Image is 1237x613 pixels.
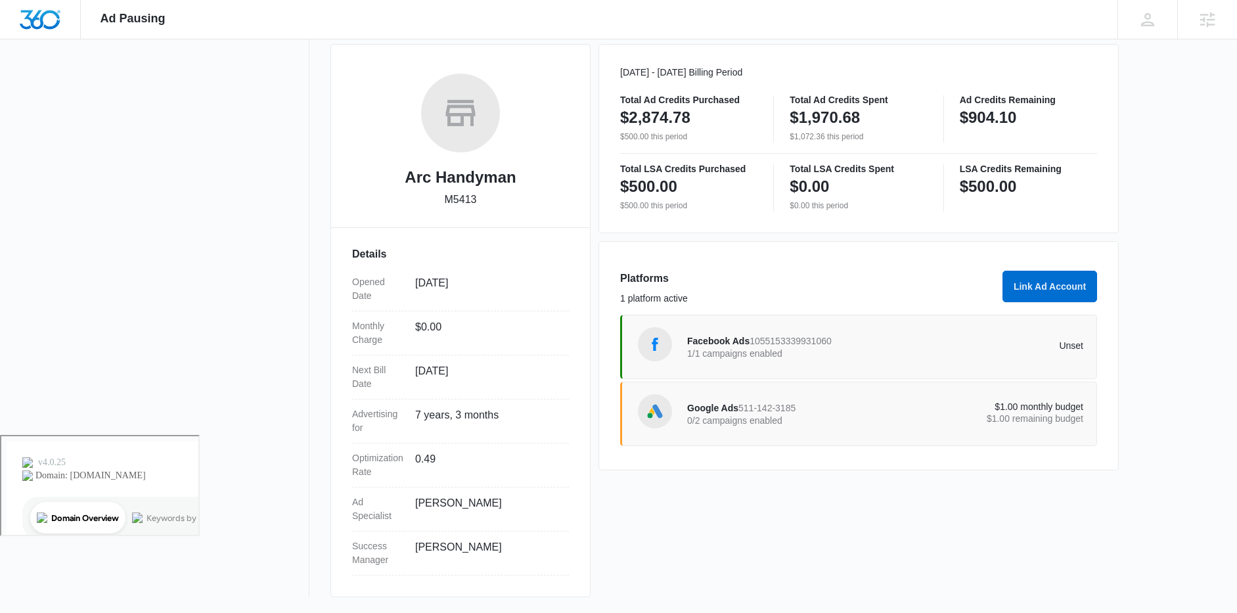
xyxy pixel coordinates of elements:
[620,66,1097,79] p: [DATE] - [DATE] Billing Period
[620,107,690,128] p: $2,874.78
[415,539,558,567] dd: [PERSON_NAME]
[405,166,516,189] h2: Arc Handyman
[960,176,1017,197] p: $500.00
[352,267,569,311] div: Opened Date[DATE]
[352,495,405,523] dt: Ad Specialist
[352,275,405,303] dt: Opened Date
[790,95,927,104] p: Total Ad Credits Spent
[620,95,757,104] p: Total Ad Credits Purchased
[415,495,558,523] dd: [PERSON_NAME]
[620,131,757,143] p: $500.00 this period
[101,12,166,26] span: Ad Pausing
[620,315,1097,379] a: Facebook AdsFacebook Ads10551533399310601/1 campaigns enabledUnset
[352,399,569,443] div: Advertising for7 years, 3 months
[620,382,1097,446] a: Google AdsGoogle Ads511-142-31850/2 campaigns enabled$1.00 monthly budget$1.00 remaining budget
[960,95,1097,104] p: Ad Credits Remaining
[750,336,832,346] span: 1055153339931060
[35,76,46,87] img: tab_domain_overview_orange.svg
[415,407,558,435] dd: 7 years, 3 months
[645,401,665,421] img: Google Ads
[886,341,1084,350] p: Unset
[790,176,829,197] p: $0.00
[352,246,569,262] h3: Details
[352,355,569,399] div: Next Bill Date[DATE]
[415,451,558,479] dd: 0.49
[352,319,405,347] dt: Monthly Charge
[352,539,405,567] dt: Success Manager
[415,275,558,303] dd: [DATE]
[620,292,995,306] p: 1 platform active
[790,107,860,128] p: $1,970.68
[620,164,757,173] p: Total LSA Credits Purchased
[790,200,927,212] p: $0.00 this period
[960,164,1097,173] p: LSA Credits Remaining
[687,336,750,346] span: Facebook Ads
[34,34,145,45] div: Domain: [DOMAIN_NAME]
[352,532,569,576] div: Success Manager[PERSON_NAME]
[960,107,1017,128] p: $904.10
[445,192,477,208] p: M5413
[352,443,569,488] div: Optimization Rate0.49
[415,319,558,347] dd: $0.00
[687,416,886,425] p: 0/2 campaigns enabled
[37,21,64,32] div: v 4.0.25
[687,349,886,358] p: 1/1 campaigns enabled
[738,403,796,413] span: 511-142-3185
[352,311,569,355] div: Monthly Charge$0.00
[145,78,221,86] div: Keywords by Traffic
[352,407,405,435] dt: Advertising for
[620,176,677,197] p: $500.00
[645,334,665,354] img: Facebook Ads
[790,131,927,143] p: $1,072.36 this period
[352,363,405,391] dt: Next Bill Date
[620,271,995,286] h3: Platforms
[620,200,757,212] p: $500.00 this period
[790,164,927,173] p: Total LSA Credits Spent
[352,488,569,532] div: Ad Specialist[PERSON_NAME]
[50,78,118,86] div: Domain Overview
[687,403,738,413] span: Google Ads
[131,76,141,87] img: tab_keywords_by_traffic_grey.svg
[352,451,405,479] dt: Optimization Rate
[1002,271,1097,302] button: Link Ad Account
[21,21,32,32] img: logo_orange.svg
[886,414,1084,423] p: $1.00 remaining budget
[415,363,558,391] dd: [DATE]
[21,34,32,45] img: website_grey.svg
[886,402,1084,411] p: $1.00 monthly budget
